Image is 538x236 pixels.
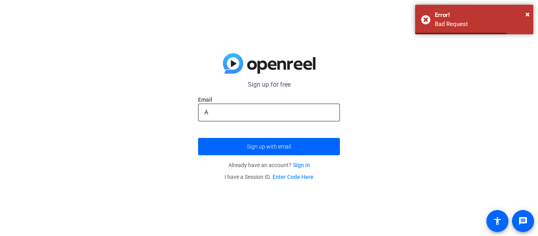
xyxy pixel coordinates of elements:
span: × [525,9,530,19]
a: Enter Code Here [273,174,314,180]
mat-icon: accessibility [493,216,502,226]
span: Already have an account? [228,162,310,168]
label: Email [198,96,340,104]
p: Sign up for free [198,80,340,89]
a: Sign in [293,162,310,168]
mat-icon: message [518,216,528,226]
div: Error! [435,11,527,20]
span: I have a Session ID. [224,174,314,180]
input: Enter Email Address [204,108,334,117]
div: Bad Request [435,20,527,29]
img: blue-gradient.svg [223,53,315,74]
button: Close [525,8,530,20]
button: Sign up with email [198,138,340,155]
